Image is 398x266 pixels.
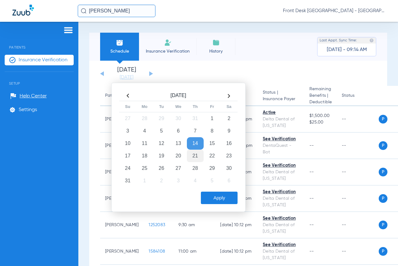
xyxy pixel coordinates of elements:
[201,48,231,54] span: History
[263,162,299,169] div: See Verification
[309,99,332,105] span: Deductible
[263,195,299,208] div: Delta Dental of [US_STATE]
[5,36,74,49] span: Patients
[379,168,387,176] span: P
[309,113,332,119] span: $1,500.00
[309,170,314,174] span: --
[215,238,258,265] td: [DATE] 10:12 PM
[369,38,374,43] img: last sync help info
[108,67,145,81] li: [DATE]
[320,37,357,44] span: Last Appt. Sync Time:
[263,116,299,129] div: Delta Dental of [US_STATE]
[304,86,337,106] th: Remaining Benefits |
[263,222,299,235] div: Delta Dental of [US_STATE]
[263,142,299,156] div: DentaQuest - Bot
[164,39,172,46] img: Manual Insurance Verification
[144,48,192,54] span: Insurance Verification
[263,189,299,195] div: See Verification
[19,107,37,113] span: Settings
[149,223,165,227] span: 1252083
[337,86,379,106] th: Status
[258,86,304,106] th: Status |
[337,212,379,238] td: --
[379,194,387,203] span: P
[263,215,299,222] div: See Verification
[105,92,139,99] div: Patient Name
[327,47,367,53] span: [DATE] - 09:14 AM
[337,185,379,212] td: --
[263,169,299,182] div: Delta Dental of [US_STATE]
[309,119,332,126] span: $25.00
[174,212,215,238] td: 9:30 AM
[212,39,220,46] img: History
[136,91,220,101] th: [DATE]
[149,249,165,254] span: 1584108
[283,8,386,14] span: Front Desk [GEOGRAPHIC_DATA] - [GEOGRAPHIC_DATA] | My Community Dental Centers
[379,221,387,229] span: P
[263,248,299,261] div: Delta Dental of [US_STATE]
[263,96,299,102] span: Insurance Payer
[379,115,387,124] span: P
[337,106,379,133] td: --
[367,236,398,266] iframe: Chat Widget
[379,141,387,150] span: P
[5,72,74,86] span: Setup
[20,93,47,99] span: Help Center
[10,93,47,99] a: Help Center
[81,8,86,14] img: Search Icon
[309,223,314,227] span: --
[337,238,379,265] td: --
[337,133,379,159] td: --
[108,74,145,81] a: [DATE]
[78,5,155,17] input: Search for patients
[12,5,34,16] img: Zuub Logo
[263,136,299,142] div: See Verification
[263,242,299,248] div: See Verification
[337,159,379,185] td: --
[100,212,144,238] td: [PERSON_NAME]
[116,39,123,46] img: Schedule
[100,238,144,265] td: [PERSON_NAME]
[309,196,314,201] span: --
[215,212,258,238] td: [DATE] 10:12 PM
[105,92,132,99] div: Patient Name
[201,192,238,204] button: Apply
[19,57,67,63] span: Insurance Verification
[63,26,73,34] img: hamburger-icon
[309,143,314,148] span: --
[263,110,299,116] div: Active
[174,238,215,265] td: 11:00 AM
[309,249,314,254] span: --
[105,48,134,54] span: Schedule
